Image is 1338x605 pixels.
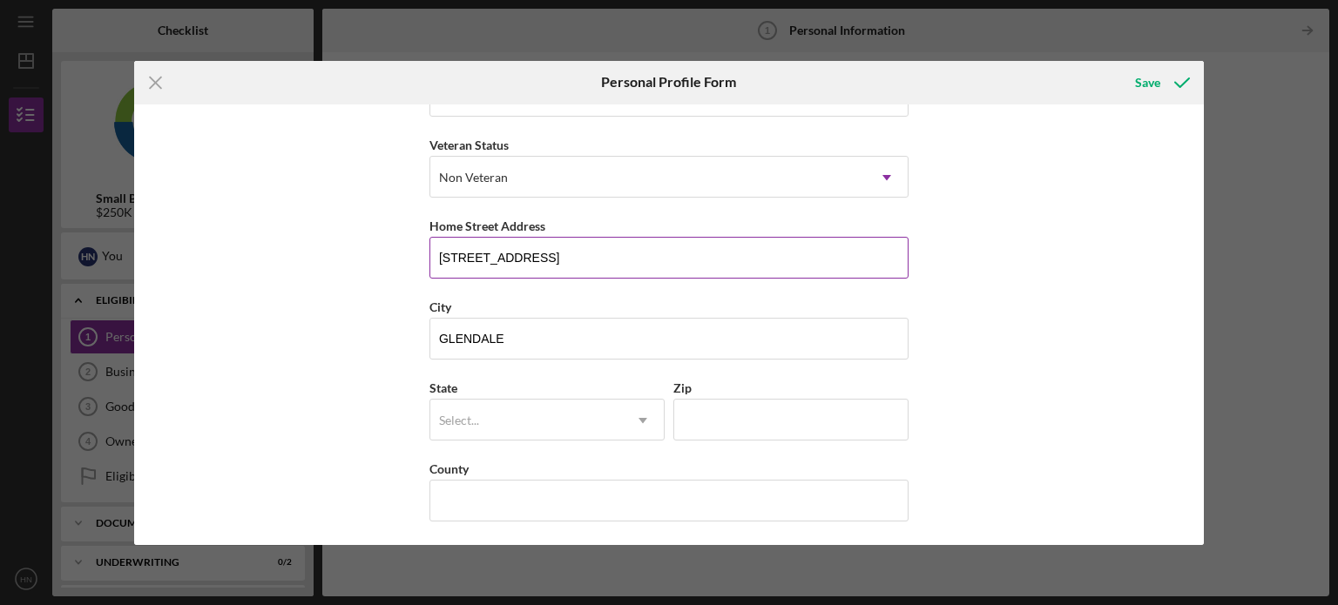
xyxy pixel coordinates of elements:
[1118,65,1204,100] button: Save
[429,299,451,314] label: City
[429,461,469,476] label: County
[439,171,508,185] div: Non Veteran
[1135,65,1160,100] div: Save
[429,218,545,233] label: Home Street Address
[601,74,736,90] h6: Personal Profile Form
[673,380,692,395] label: Zip
[439,413,479,427] div: Select...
